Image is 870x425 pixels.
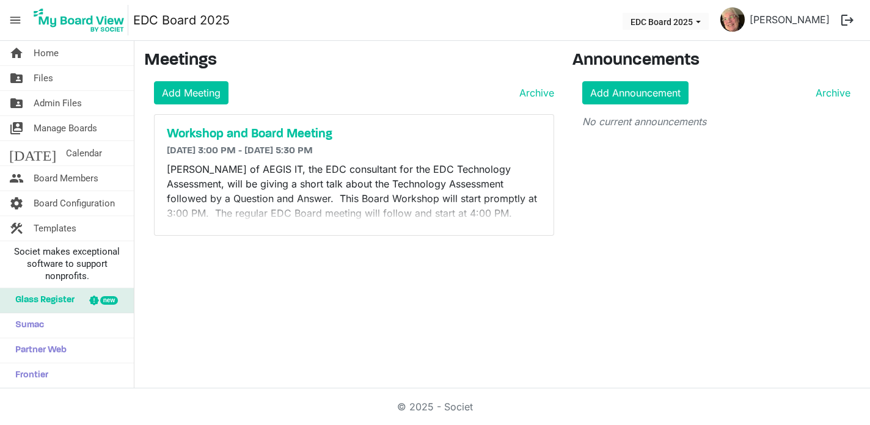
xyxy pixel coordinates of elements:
p: No current announcements [582,114,850,129]
button: logout [835,7,860,33]
span: Board Members [34,166,98,191]
p: [PERSON_NAME] of AEGIS IT, the EDC consultant for the EDC Technology Assessment, will be giving a... [167,162,541,220]
span: Templates [34,216,76,241]
a: Add Announcement [582,81,689,104]
span: Board Configuration [34,191,115,216]
span: home [9,41,24,65]
span: Calendar [66,141,102,165]
span: construction [9,216,24,241]
a: My Board View Logo [30,5,133,35]
a: Workshop and Board Meeting [167,127,541,142]
span: Home [34,41,59,65]
span: folder_shared [9,66,24,90]
span: Sumac [9,313,44,338]
a: [PERSON_NAME] [745,7,835,32]
button: EDC Board 2025 dropdownbutton [623,13,709,30]
span: menu [4,9,27,32]
span: switch_account [9,116,24,140]
h3: Announcements [572,51,860,71]
a: Add Meeting [154,81,228,104]
h3: Meetings [144,51,554,71]
span: Manage Boards [34,116,97,140]
span: Partner Web [9,338,67,363]
span: settings [9,191,24,216]
span: Files [34,66,53,90]
span: [DATE] [9,141,56,165]
img: PBcu2jDvg7QGMKgoOufHRIIikigGA7b4rzU_JPaBs8kWDLQ_Ur80ZInsSXIZPAupHRttvsQ2JXBLJFIA_xW-Pw_thumb.png [720,7,745,32]
span: folder_shared [9,91,24,115]
span: Frontier [9,363,48,388]
a: © 2025 - Societ [397,401,473,413]
span: Admin Files [34,91,82,115]
span: Societ makes exceptional software to support nonprofits. [5,245,128,282]
a: Archive [514,85,554,100]
span: people [9,166,24,191]
a: Archive [811,85,850,100]
h6: [DATE] 3:00 PM - [DATE] 5:30 PM [167,145,541,157]
span: Glass Register [9,288,75,313]
a: EDC Board 2025 [133,8,230,32]
img: My Board View Logo [30,5,128,35]
div: new [100,296,118,305]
